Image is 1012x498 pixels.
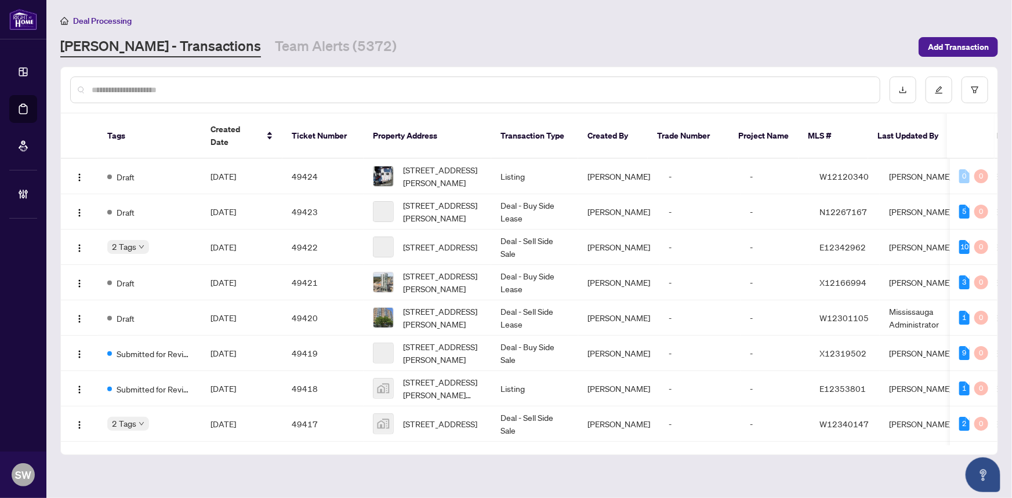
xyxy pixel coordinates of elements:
[75,279,84,288] img: Logo
[75,385,84,394] img: Logo
[659,230,741,265] td: -
[659,265,741,300] td: -
[587,171,650,181] span: [PERSON_NAME]
[928,38,989,56] span: Add Transaction
[491,194,578,230] td: Deal - Buy Side Lease
[112,417,136,430] span: 2 Tags
[587,383,650,394] span: [PERSON_NAME]
[659,194,741,230] td: -
[70,379,89,398] button: Logo
[403,417,477,430] span: [STREET_ADDRESS]
[659,159,741,194] td: -
[741,265,810,300] td: -
[373,272,393,292] img: thumbnail-img
[70,238,89,256] button: Logo
[112,240,136,253] span: 2 Tags
[868,114,955,159] th: Last Updated By
[211,383,236,394] span: [DATE]
[587,419,650,429] span: [PERSON_NAME]
[70,273,89,292] button: Logo
[491,114,578,159] th: Transaction Type
[211,277,236,288] span: [DATE]
[729,114,799,159] th: Project Name
[403,163,482,189] span: [STREET_ADDRESS][PERSON_NAME]
[491,159,578,194] td: Listing
[60,37,261,57] a: [PERSON_NAME] - Transactions
[282,406,364,442] td: 49417
[211,419,236,429] span: [DATE]
[75,314,84,323] img: Logo
[880,336,967,371] td: [PERSON_NAME]
[211,206,236,217] span: [DATE]
[659,336,741,371] td: -
[201,114,282,159] th: Created Date
[880,300,967,336] td: Mississauga Administrator
[403,305,482,330] span: [STREET_ADDRESS][PERSON_NAME]
[282,194,364,230] td: 49423
[282,265,364,300] td: 49421
[799,114,868,159] th: MLS #
[117,277,135,289] span: Draft
[880,194,967,230] td: [PERSON_NAME]
[974,346,988,360] div: 0
[587,206,650,217] span: [PERSON_NAME]
[659,300,741,336] td: -
[974,417,988,431] div: 0
[60,17,68,25] span: home
[880,159,967,194] td: [PERSON_NAME]
[70,344,89,362] button: Logo
[117,383,192,395] span: Submitted for Review
[959,205,970,219] div: 5
[741,336,810,371] td: -
[282,230,364,265] td: 49422
[403,270,482,295] span: [STREET_ADDRESS][PERSON_NAME]
[819,348,866,358] span: X12319502
[373,379,393,398] img: thumbnail-img
[959,311,970,325] div: 1
[741,230,810,265] td: -
[819,171,869,181] span: W12120340
[403,199,482,224] span: [STREET_ADDRESS][PERSON_NAME]
[491,300,578,336] td: Deal - Sell Side Lease
[959,240,970,254] div: 10
[373,166,393,186] img: thumbnail-img
[75,420,84,430] img: Logo
[587,277,650,288] span: [PERSON_NAME]
[491,265,578,300] td: Deal - Buy Side Lease
[659,371,741,406] td: -
[966,457,1000,492] button: Open asap
[75,243,84,253] img: Logo
[98,114,201,159] th: Tags
[75,173,84,182] img: Logo
[403,376,482,401] span: [STREET_ADDRESS][PERSON_NAME][PERSON_NAME]
[819,206,867,217] span: N12267167
[211,312,236,323] span: [DATE]
[741,194,810,230] td: -
[275,37,397,57] a: Team Alerts (5372)
[75,208,84,217] img: Logo
[403,241,477,253] span: [STREET_ADDRESS]
[282,371,364,406] td: 49418
[926,77,952,103] button: edit
[974,311,988,325] div: 0
[819,419,869,429] span: W12340147
[648,114,729,159] th: Trade Number
[70,202,89,221] button: Logo
[70,167,89,186] button: Logo
[211,123,259,148] span: Created Date
[890,77,916,103] button: download
[211,242,236,252] span: [DATE]
[974,275,988,289] div: 0
[70,415,89,433] button: Logo
[491,230,578,265] td: Deal - Sell Side Sale
[741,406,810,442] td: -
[587,242,650,252] span: [PERSON_NAME]
[959,381,970,395] div: 1
[587,348,650,358] span: [PERSON_NAME]
[117,206,135,219] span: Draft
[974,205,988,219] div: 0
[491,336,578,371] td: Deal - Buy Side Sale
[139,421,144,427] span: down
[282,159,364,194] td: 49424
[282,114,364,159] th: Ticket Number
